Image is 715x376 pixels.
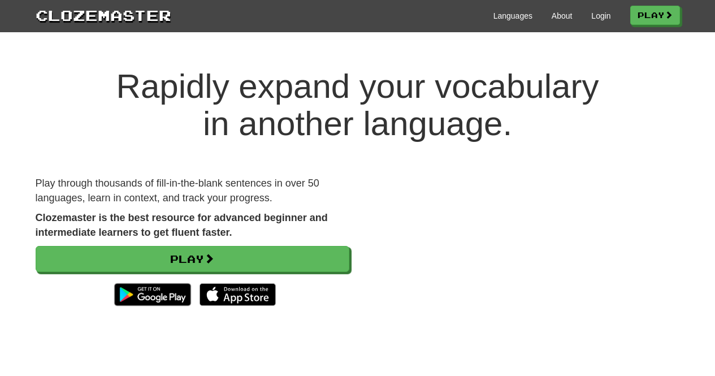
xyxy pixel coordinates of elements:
a: Play [36,246,349,272]
img: Download_on_the_App_Store_Badge_US-UK_135x40-25178aeef6eb6b83b96f5f2d004eda3bffbb37122de64afbaef7... [200,283,276,306]
a: Clozemaster [36,5,171,25]
a: Login [591,10,610,21]
img: Get it on Google Play [109,278,196,312]
a: About [552,10,573,21]
strong: Clozemaster is the best resource for advanced beginner and intermediate learners to get fluent fa... [36,212,328,238]
a: Languages [493,10,532,21]
p: Play through thousands of fill-in-the-blank sentences in over 50 languages, learn in context, and... [36,176,349,205]
a: Play [630,6,680,25]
